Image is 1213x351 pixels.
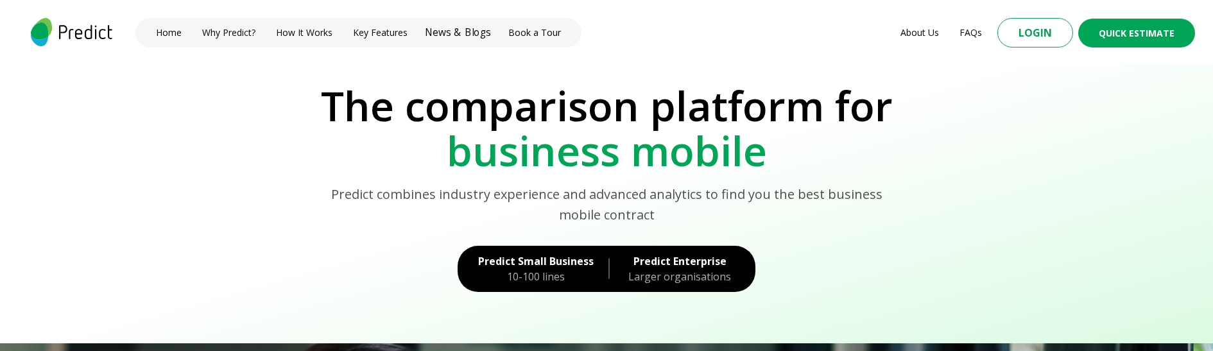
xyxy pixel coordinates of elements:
[1078,19,1195,47] button: Quick Estimate
[458,246,596,292] a: Predict Small Business10-100 lines
[18,83,1195,128] p: The comparison platform for
[959,26,982,39] a: FAQs
[313,184,901,225] p: Predict combines industry experience and advanced analytics to find you the best business mobile ...
[900,26,939,39] a: About Us
[624,269,735,284] div: Larger organisations
[28,18,115,46] img: logo
[156,26,182,39] a: Home
[202,26,255,39] a: Why Predict?
[508,26,561,39] a: Book a Tour
[624,253,735,269] div: Predict Enterprise
[478,269,594,284] div: 10-100 lines
[18,128,1195,173] p: business mobile
[425,26,490,40] a: News & Blogs
[478,253,594,269] div: Predict Small Business
[622,246,755,292] a: Predict EnterpriseLarger organisations
[353,26,408,39] a: Key Features
[276,26,332,39] a: How It Works
[997,18,1073,47] button: Login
